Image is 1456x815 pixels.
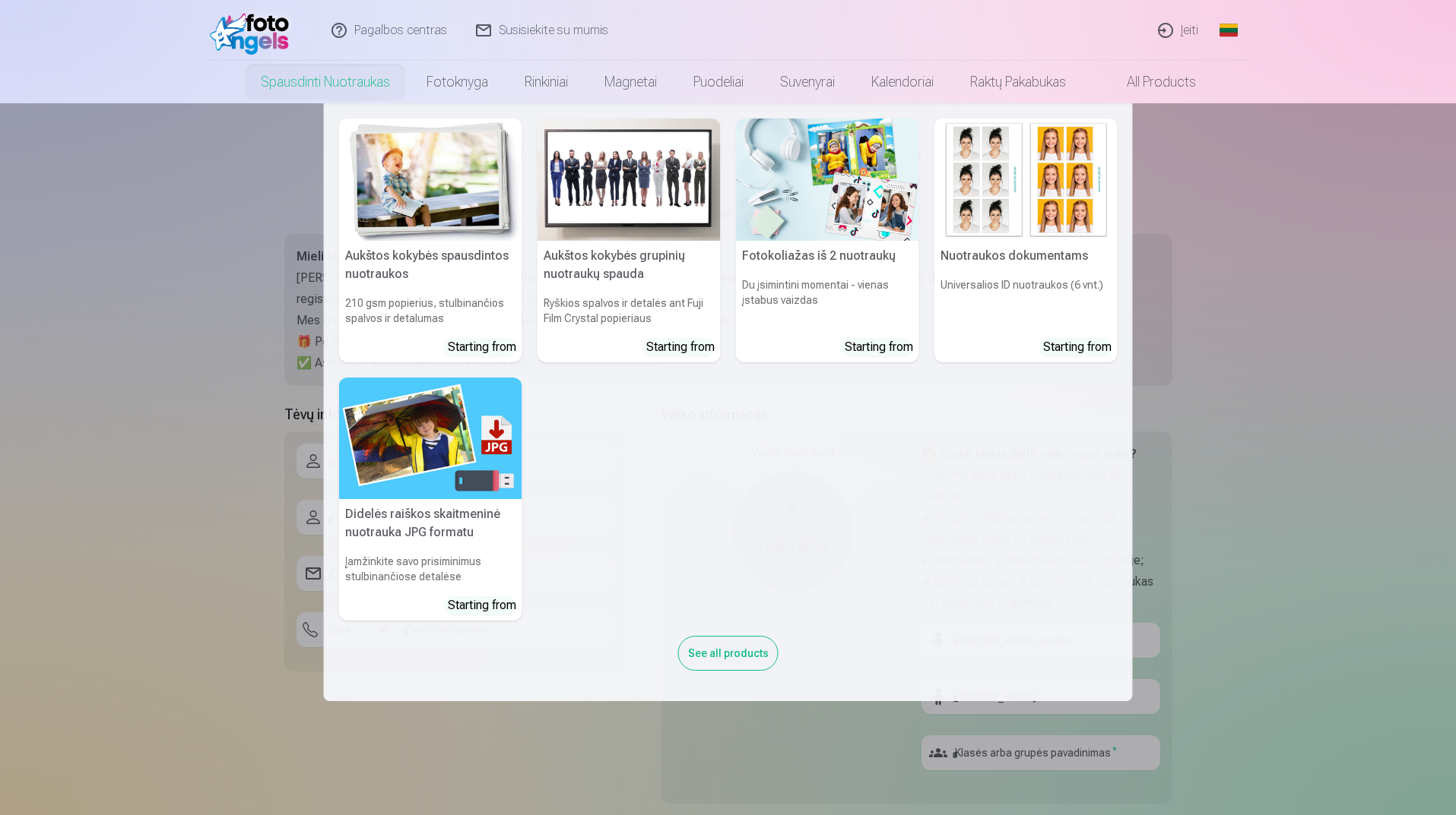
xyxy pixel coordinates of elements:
h5: Nuotraukos dokumentams [934,241,1118,271]
div: Starting from [448,338,516,356]
div: Starting from [448,596,516,614]
div: Starting from [646,338,715,356]
a: Aukštos kokybės spausdintos nuotraukos Aukštos kokybės spausdintos nuotraukos210 gsm popierius, s... [339,118,522,362]
a: Nuotraukos dokumentamsNuotraukos dokumentamsUniversalios ID nuotraukos (6 vnt.)Starting from [934,118,1118,362]
img: Fotokoliažas iš 2 nuotraukų [736,118,919,241]
h5: Didelės raiškos skaitmeninė nuotrauka JPG formatu [339,499,522,548]
a: Aukštos kokybės grupinių nuotraukų spaudaAukštos kokybės grupinių nuotraukų spaudaRyškios spalvos... [538,118,721,362]
h6: Du įsimintini momentai - vienas įstabus vaizdas [736,271,919,332]
h5: Fotokoliažas iš 2 nuotraukų [736,241,919,271]
img: /fa2 [210,6,297,55]
h5: Aukštos kokybės grupinių nuotraukų spauda [538,241,721,289]
img: Aukštos kokybės spausdintos nuotraukos [339,118,522,241]
h6: Ryškios spalvos ir detalės ant Fuji Film Crystal popieriaus [538,289,721,332]
a: Spausdinti nuotraukas [243,61,408,103]
a: Kalendoriai [853,61,952,103]
a: All products [1084,61,1214,103]
a: Puodeliai [675,61,762,103]
h6: 210 gsm popierius, stulbinančios spalvos ir detalumas [339,289,522,332]
img: Aukštos kokybės grupinių nuotraukų spauda [538,118,721,241]
div: See all products [678,636,779,671]
a: Didelės raiškos skaitmeninė nuotrauka JPG formatuDidelės raiškos skaitmeninė nuotrauka JPG format... [339,377,522,621]
a: Rinkiniai [506,61,586,103]
a: See all products [678,644,779,660]
div: Starting from [845,338,913,356]
h6: Įamžinkite savo prisiminimus stulbinančiose detalėse [339,548,522,590]
a: Raktų pakabukas [952,61,1084,103]
img: Didelės raiškos skaitmeninė nuotrauka JPG formatu [339,377,522,500]
h5: Aukštos kokybės spausdintos nuotraukos [339,241,522,289]
img: Nuotraukos dokumentams [934,118,1118,241]
a: Fotokoliažas iš 2 nuotraukųFotokoliažas iš 2 nuotraukųDu įsimintini momentai - vienas įstabus vai... [736,118,919,362]
a: Suvenyrai [762,61,853,103]
div: Starting from [1043,338,1112,356]
a: Fotoknyga [408,61,506,103]
a: Magnetai [586,61,675,103]
h6: Universalios ID nuotraukos (6 vnt.) [934,271,1118,332]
